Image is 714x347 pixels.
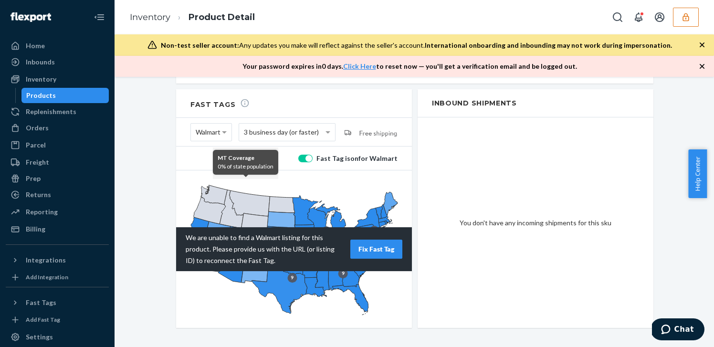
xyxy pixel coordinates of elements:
th: MT Coverage [218,154,273,162]
td: 0% of state population [218,162,273,171]
div: Fast Tag is on for Walmart [315,154,398,163]
a: Parcel [6,137,109,153]
a: Settings [6,329,109,345]
span: International onboarding and inbounding may not work during impersonation. [425,41,672,49]
div: Reporting [26,207,58,217]
div: Inventory [26,74,56,84]
div: Products [26,91,56,100]
div: Any updates you make will reflect against the seller's account. [161,41,672,50]
ol: breadcrumbs [122,3,262,32]
img: walmart-free-shipping.f659ae26b9a2cd7b525d15b3cefae434.png [342,126,398,138]
a: Billing [6,221,109,237]
div: Freight [26,158,49,167]
iframe: Opens a widget where you can chat to one of our agents [652,318,704,342]
a: Reporting [6,204,109,220]
div: You don't have any incoming shipments for this sku [418,117,653,328]
button: Open Search Box [608,8,627,27]
button: Help Center [688,149,707,198]
h2: Fast Tags [190,98,250,109]
div: Fast Tags [26,298,56,307]
button: Open account menu [650,8,669,27]
span: 3 business day (or faster) [244,124,319,140]
a: Click Here [343,62,376,70]
a: Home [6,38,109,53]
button: Fix Fast Tag [350,240,402,259]
div: Prep [26,174,41,183]
span: Walmart [196,124,220,140]
div: Parcel [26,140,46,150]
button: Open notifications [629,8,648,27]
div: Orders [26,123,49,133]
button: Integrations [6,252,109,268]
a: Prep [6,171,109,186]
a: Product Detail [189,12,255,22]
div: Billing [26,224,45,234]
a: Returns [6,187,109,202]
p: Your password expires in 0 days . to reset now — you'll get a verification email and be logged out. [242,62,577,71]
a: Inventory [130,12,170,22]
div: Home [26,41,45,51]
a: Add Fast Tag [6,314,109,326]
div: Add Fast Tag [26,315,60,324]
a: Freight [6,155,109,170]
a: Inventory [6,72,109,87]
button: Close Navigation [90,8,109,27]
img: Flexport logo [10,12,51,22]
div: Inbounds [26,57,55,67]
a: Replenishments [6,104,109,119]
div: Returns [26,190,51,200]
a: Orders [6,120,109,136]
div: Replenishments [26,107,76,116]
a: Inbounds [6,54,109,70]
span: Non-test seller account: [161,41,239,49]
button: Fast Tags [6,295,109,310]
h2: Inbound Shipments [418,89,653,117]
div: Integrations [26,255,66,265]
a: Add Integration [6,272,109,283]
div: Settings [26,332,53,342]
div: We are unable to find a Walmart listing for this product. Please provide us with the URL (or list... [176,227,412,271]
div: Add Integration [26,273,68,281]
a: Products [21,88,109,103]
